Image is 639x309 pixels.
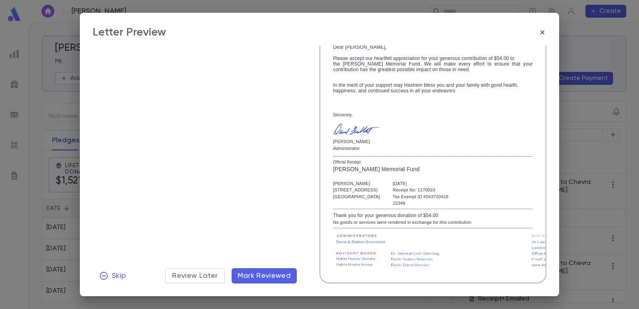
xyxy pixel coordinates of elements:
[333,122,381,136] img: GreenblattSignature.png
[333,88,455,94] span: happiness, and continued success in all your endeavors
[333,112,533,117] div: Sincerely,
[333,219,533,226] div: No goods or services were rendered in exchange for this contribution
[333,231,586,269] img: dmf bottom3.png
[333,165,533,173] div: [PERSON_NAME] Memorial Fund
[93,268,132,283] button: Skip
[393,193,448,200] div: Tax Exempt ID #043720418
[333,141,381,143] p: [PERSON_NAME]
[165,268,225,283] button: Review Later
[333,146,360,151] em: Administrator
[333,159,533,165] div: Official Receipt
[232,268,297,283] button: Mark Reviewed
[333,193,380,200] div: [GEOGRAPHIC_DATA]
[393,187,448,193] div: Receipt No: 1170033
[112,271,126,280] span: Skip
[333,44,533,72] span: Dear [PERSON_NAME],
[93,26,166,39] div: Letter Preview
[333,82,518,88] span: In the merit of your support may Hashem bless you and your family with good health,
[238,271,291,280] span: Mark Reviewed
[172,271,218,280] span: Review Later
[333,212,533,219] div: Thank you for your generous donation of $54.00
[333,61,533,72] span: the [PERSON_NAME] Memorial Fund. We will make every effort to ensure that your contribution has t...
[393,180,448,187] div: [DATE]
[393,200,448,207] div: 22349
[333,187,380,193] div: [STREET_ADDRESS]
[333,180,380,187] div: [PERSON_NAME]
[333,56,514,61] span: Please accept our heartfelt appreciation for your generous contribution of $54.00 to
